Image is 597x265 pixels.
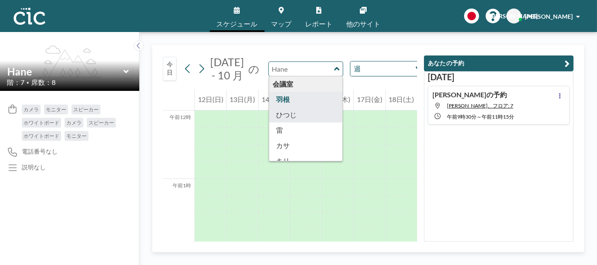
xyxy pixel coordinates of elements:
[26,80,29,85] font: •
[447,102,513,109] font: [PERSON_NAME]、フロア: 7
[276,111,297,119] font: ひつじ
[262,95,287,103] font: 14日(火)
[447,102,513,109] span: すみれ、フロア: 7
[276,95,290,103] font: 羽根
[88,119,114,126] font: スピーカー
[173,182,191,189] font: 午前1時
[428,59,465,67] font: あなたの予約
[7,78,24,86] font: 階：7
[350,61,424,76] div: オプションを検索
[31,78,56,86] font: 席数：8
[229,95,255,103] font: 13日(月)
[24,119,59,126] font: ホワイトボード
[273,80,293,88] font: 会議室
[525,13,573,20] font: [PERSON_NAME]
[24,106,39,113] font: カメラ
[476,114,482,120] font: ～
[198,95,224,103] font: 12日(日)
[73,106,99,113] font: スピーカー
[347,20,381,28] font: 他のサイト
[490,12,538,20] font: [PERSON_NAME]
[306,20,333,28] font: レポート
[66,119,82,126] font: カメラ
[22,148,58,155] font: 電話番号なし
[22,163,46,171] font: 説明なし
[46,106,66,113] font: モニター
[352,63,362,74] span: 週
[276,126,283,134] font: 雷
[424,55,573,71] button: あなたの予約
[271,20,292,28] font: マップ
[248,62,259,75] font: の
[276,141,290,149] font: カサ
[14,8,45,25] img: 組織ロゴ
[276,157,290,165] font: キリ
[7,65,124,78] input: 羽根
[357,95,382,103] font: 17日(金)
[269,62,334,76] input: Hane
[363,63,410,74] input: オプションを検索
[447,114,476,120] font: 午前9時30分
[217,20,258,28] font: スケジュール
[428,72,454,82] font: [DATE]
[170,114,191,120] font: 午前12時
[167,61,173,76] font: 今日
[24,133,59,139] font: ホワイトボード
[66,133,87,139] font: モニター
[210,55,244,82] font: [DATE] - 10 月
[163,57,176,81] button: 今日
[482,114,514,120] font: 午前11時15分
[432,90,507,99] font: [PERSON_NAME]の予約
[388,95,414,103] font: 18日(土)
